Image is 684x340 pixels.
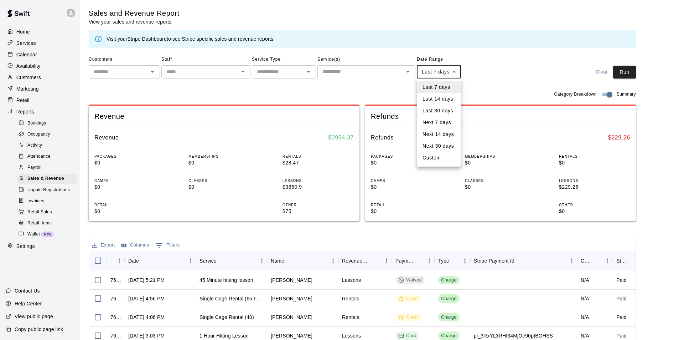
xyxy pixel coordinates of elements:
li: Custom [417,152,461,164]
li: Last 7 days [417,81,461,93]
li: Next 14 days [417,128,461,140]
li: Next 30 days [417,140,461,152]
li: Last 14 days [417,93,461,105]
li: Next 7 days [417,117,461,128]
li: Last 30 days [417,105,461,117]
